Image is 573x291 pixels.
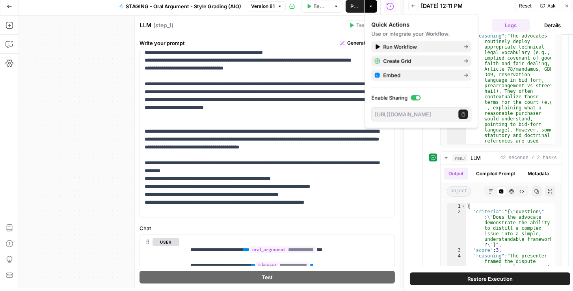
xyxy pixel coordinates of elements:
span: Generate with AI [347,39,385,47]
span: ( step_1 ) [153,21,173,29]
button: Logs [492,19,530,32]
span: Toggle code folding, rows 1 through 12 [461,203,465,209]
label: Chat [140,224,395,232]
button: 42 seconds / 2 tasks [441,152,562,164]
button: Details [533,19,572,32]
span: Create Grid [383,57,457,65]
span: Restore Execution [467,275,513,283]
span: Embed [383,71,457,79]
div: Write your prompt [135,35,400,51]
button: Test [346,20,370,30]
button: Metadata [523,168,554,180]
div: Quick Actions [371,21,471,28]
div: 1 [447,203,466,209]
span: Use or integrate your Workflow. [371,30,450,37]
div: 3 [447,248,466,253]
button: Reset [515,1,535,11]
label: Enable Sharing [371,94,471,101]
span: object [447,186,471,197]
span: Version 81 [251,3,275,10]
span: Publish [350,2,359,10]
span: Test Data [314,2,326,10]
span: Test [356,22,366,29]
span: Reset [519,2,532,9]
span: STAGING - Oral Argument - Style Grading (AIO) [126,2,242,10]
button: Ask [537,1,559,11]
div: 2 [447,209,466,248]
button: Generate with AI [337,38,395,48]
span: step_1 [452,154,467,162]
textarea: LLM [140,21,151,29]
button: Test [140,270,395,283]
button: Compiled Prompt [471,168,520,180]
button: user [153,238,179,246]
button: Version 81 [248,1,286,11]
span: Run Workflow [383,43,457,51]
button: Output [444,168,468,180]
span: 42 seconds / 2 tasks [500,154,557,161]
span: LLM [471,154,481,162]
span: Ask [547,2,556,9]
span: Test [262,273,273,281]
button: Restore Execution [410,272,570,285]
